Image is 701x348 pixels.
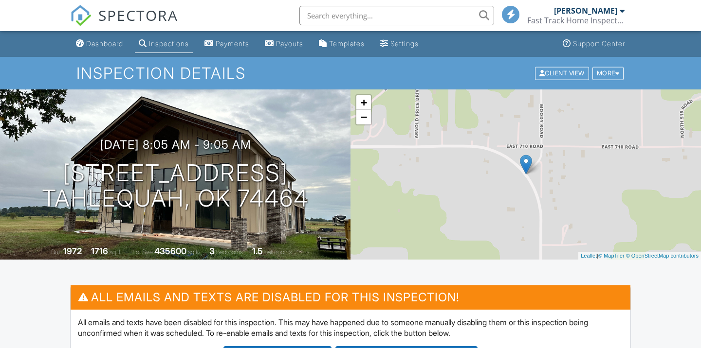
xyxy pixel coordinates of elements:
[626,253,699,259] a: © OpenStreetMap contributors
[376,35,423,53] a: Settings
[216,39,249,48] div: Payments
[71,285,630,309] h3: All emails and texts are disabled for this inspection!
[527,16,625,25] div: Fast Track Home Inspections
[91,246,108,256] div: 1716
[261,35,307,53] a: Payouts
[315,35,369,53] a: Templates
[252,246,263,256] div: 1.5
[276,39,303,48] div: Payouts
[100,138,251,151] h3: [DATE] 8:05 am - 9:05 am
[578,252,701,260] div: |
[356,110,371,124] a: Zoom out
[63,246,82,256] div: 1972
[216,248,243,256] span: bedrooms
[42,160,309,212] h1: [STREET_ADDRESS] Tahlequah, OK 74464
[592,67,624,80] div: More
[110,248,123,256] span: sq. ft.
[86,39,123,48] div: Dashboard
[51,248,62,256] span: Built
[98,5,178,25] span: SPECTORA
[154,246,186,256] div: 435600
[329,39,365,48] div: Templates
[573,39,625,48] div: Support Center
[598,253,625,259] a: © MapTiler
[78,317,623,339] p: All emails and texts have been disabled for this inspection. This may have happened due to someon...
[559,35,629,53] a: Support Center
[209,246,215,256] div: 3
[149,39,189,48] div: Inspections
[299,6,494,25] input: Search everything...
[132,248,153,256] span: Lot Size
[554,6,617,16] div: [PERSON_NAME]
[70,5,92,26] img: The Best Home Inspection Software - Spectora
[188,248,200,256] span: sq.ft.
[535,67,589,80] div: Client View
[390,39,419,48] div: Settings
[76,65,625,82] h1: Inspection Details
[72,35,127,53] a: Dashboard
[534,69,591,76] a: Client View
[264,248,292,256] span: bathrooms
[581,253,597,259] a: Leaflet
[70,13,178,34] a: SPECTORA
[201,35,253,53] a: Payments
[135,35,193,53] a: Inspections
[356,95,371,110] a: Zoom in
